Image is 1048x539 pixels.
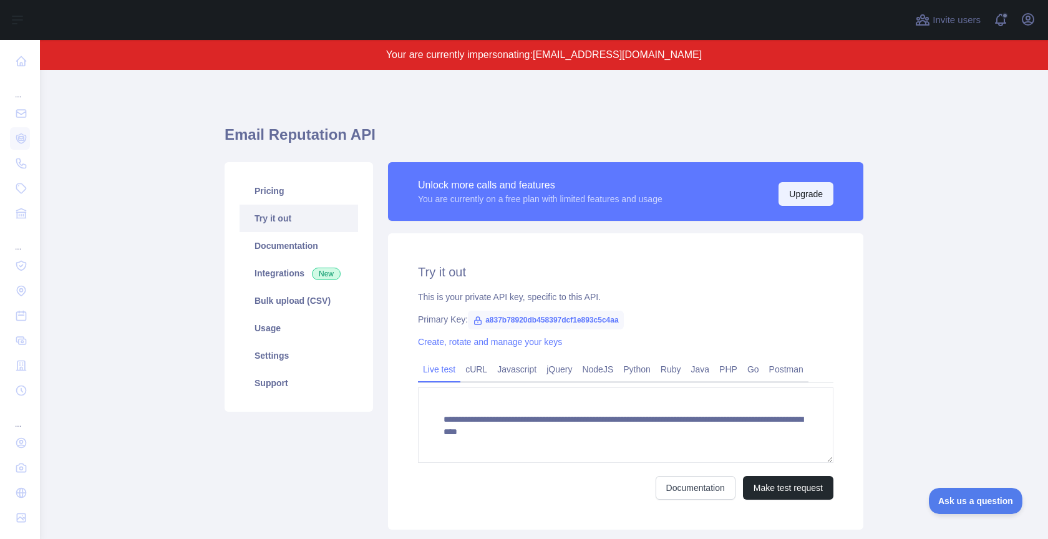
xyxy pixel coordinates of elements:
[541,359,577,379] a: jQuery
[240,260,358,287] a: Integrations New
[618,359,656,379] a: Python
[656,359,686,379] a: Ruby
[240,369,358,397] a: Support
[10,404,30,429] div: ...
[656,476,735,500] a: Documentation
[10,75,30,100] div: ...
[743,476,833,500] button: Make test request
[386,49,533,60] span: Your are currently impersonating:
[492,359,541,379] a: Javascript
[418,359,460,379] a: Live test
[779,182,833,206] button: Upgrade
[468,311,624,329] span: a837b78920db458397dcf1e893c5c4aa
[460,359,492,379] a: cURL
[240,232,358,260] a: Documentation
[240,287,358,314] a: Bulk upload (CSV)
[577,359,618,379] a: NodeJS
[10,227,30,252] div: ...
[418,193,662,205] div: You are currently on a free plan with limited features and usage
[240,205,358,232] a: Try it out
[312,268,341,280] span: New
[240,342,358,369] a: Settings
[764,359,808,379] a: Postman
[418,313,833,326] div: Primary Key:
[742,359,764,379] a: Go
[686,359,715,379] a: Java
[240,314,358,342] a: Usage
[913,10,983,30] button: Invite users
[418,263,833,281] h2: Try it out
[418,337,562,347] a: Create, rotate and manage your keys
[240,177,358,205] a: Pricing
[933,13,981,27] span: Invite users
[714,359,742,379] a: PHP
[418,291,833,303] div: This is your private API key, specific to this API.
[533,49,702,60] span: [EMAIL_ADDRESS][DOMAIN_NAME]
[225,125,863,155] h1: Email Reputation API
[929,488,1023,514] iframe: Toggle Customer Support
[418,178,662,193] div: Unlock more calls and features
